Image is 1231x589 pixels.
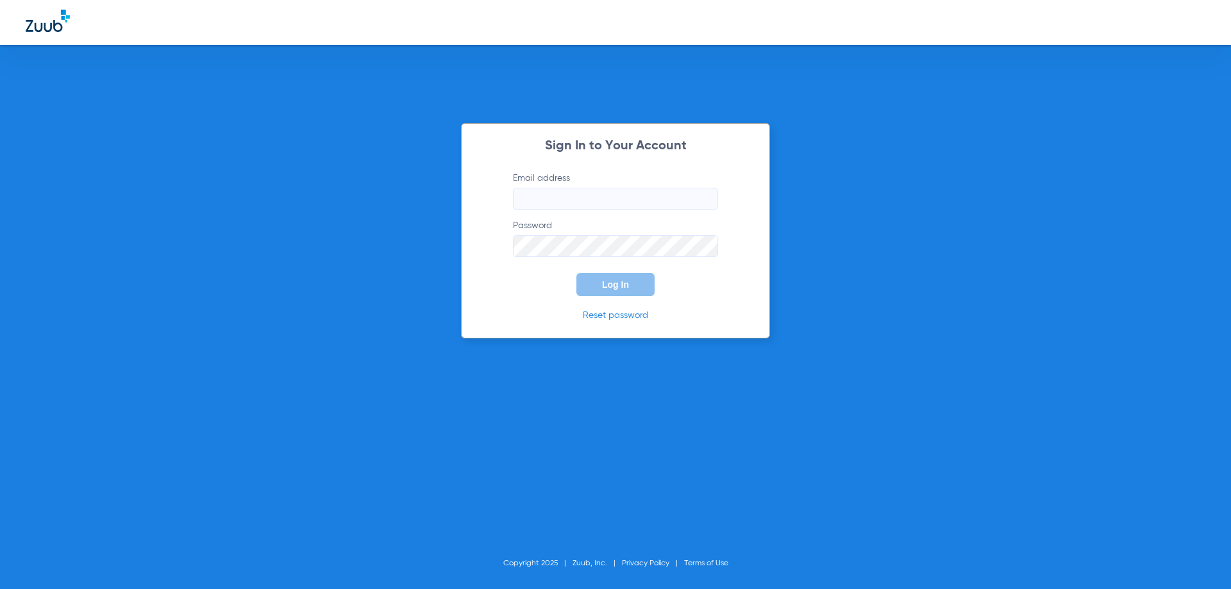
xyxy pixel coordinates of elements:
span: Log In [602,279,629,290]
h2: Sign In to Your Account [494,140,737,153]
a: Terms of Use [684,560,728,567]
li: Copyright 2025 [503,557,573,570]
label: Password [513,219,718,257]
label: Email address [513,172,718,210]
a: Privacy Policy [622,560,669,567]
input: Email address [513,188,718,210]
input: Password [513,235,718,257]
button: Log In [576,273,655,296]
iframe: Chat Widget [1167,527,1231,589]
a: Reset password [583,311,648,320]
li: Zuub, Inc. [573,557,622,570]
img: Zuub Logo [26,10,70,32]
